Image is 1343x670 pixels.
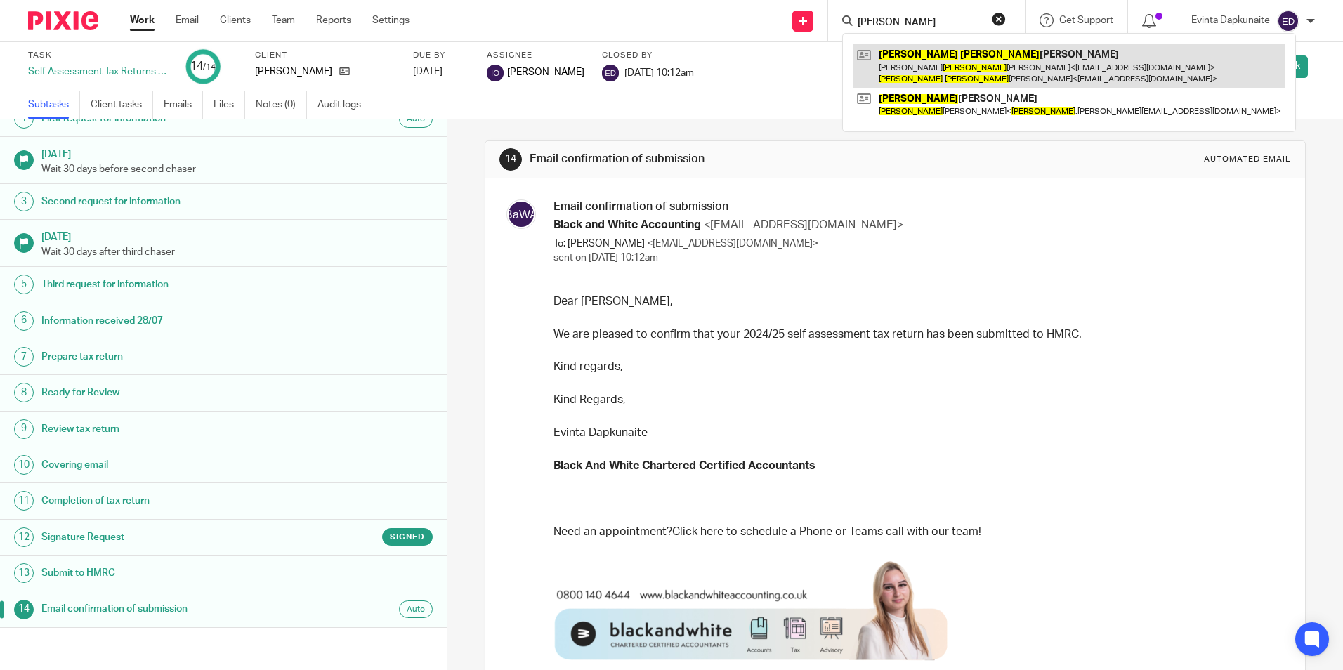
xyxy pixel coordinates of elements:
[41,346,303,367] h1: Prepare tax return
[28,91,80,119] a: Subtasks
[41,274,303,295] h1: Third request for information
[41,490,303,511] h1: Completion of tax return
[41,162,433,176] p: Wait 30 days before second chaser
[992,12,1006,26] button: Clear
[372,13,410,27] a: Settings
[28,65,169,79] div: Self Assessment Tax Returns - NON BOOKKEEPING CLIENTS
[41,227,433,244] h1: [DATE]
[14,275,34,294] div: 5
[130,13,155,27] a: Work
[399,600,433,618] div: Auto
[553,425,1280,441] p: Evinta Dapkunaite
[14,311,34,331] div: 6
[14,563,34,583] div: 13
[647,239,818,249] span: <[EMAIL_ADDRESS][DOMAIN_NAME]>
[41,563,303,584] h1: Submit to HMRC
[553,294,1280,310] p: Dear [PERSON_NAME],
[91,91,153,119] a: Client tasks
[602,65,619,81] img: svg%3E
[14,192,34,211] div: 3
[14,455,34,475] div: 10
[553,219,701,230] span: Black and White Accounting
[41,310,303,331] h1: Information received 28/07
[203,63,216,71] small: /14
[190,58,216,74] div: 14
[41,245,433,259] p: Wait 30 days after third chaser
[176,13,199,27] a: Email
[272,13,295,27] a: Team
[704,219,903,230] span: <[EMAIL_ADDRESS][DOMAIN_NAME]>
[14,383,34,402] div: 8
[256,91,307,119] a: Notes (0)
[530,152,925,166] h1: Email confirmation of submission
[41,454,303,475] h1: Covering email
[317,91,372,119] a: Audit logs
[41,191,303,212] h1: Second request for information
[28,50,169,61] label: Task
[41,419,303,440] h1: Review tax return
[553,199,1280,214] h3: Email confirmation of submission
[602,50,694,61] label: Closed by
[214,91,245,119] a: Files
[41,144,433,162] h1: [DATE]
[413,65,469,79] div: [DATE]
[220,13,251,27] a: Clients
[41,527,303,548] h1: Signature Request
[553,327,1280,343] p: We are pleased to confirm that your 2024/25 self assessment tax return has been submitted to HMRC.
[487,65,504,81] img: svg%3E
[1059,15,1113,25] span: Get Support
[624,67,694,77] span: [DATE] 10:12am
[487,50,584,61] label: Assignee
[413,50,469,61] label: Due by
[255,65,332,79] p: [PERSON_NAME]
[553,359,1280,375] p: Kind regards,
[14,491,34,511] div: 11
[14,527,34,547] div: 12
[506,199,536,229] img: svg%3E
[390,531,425,543] span: Signed
[856,17,983,29] input: Search
[553,557,949,662] img: 80f6a1fd601379532b9773326ba02dae.png
[1204,154,1291,165] div: Automated email
[553,392,1280,408] p: Kind Regards,
[499,148,522,171] div: 14
[255,50,395,61] label: Client
[14,419,34,439] div: 9
[553,524,1280,540] p: Need an appointment?
[41,382,303,403] h1: Ready for Review
[316,13,351,27] a: Reports
[507,65,584,79] span: [PERSON_NAME]
[553,239,645,249] span: To: [PERSON_NAME]
[553,460,815,471] strong: Black And White Chartered Certified Accountants
[164,91,203,119] a: Emails
[14,600,34,619] div: 14
[672,526,981,537] a: Click here to schedule a Phone or Teams call with our team!
[1277,10,1299,32] img: svg%3E
[14,347,34,367] div: 7
[41,598,303,619] h1: Email confirmation of submission
[553,253,658,263] span: sent on [DATE] 10:12am
[1191,13,1270,27] p: Evinta Dapkunaite
[28,11,98,30] img: Pixie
